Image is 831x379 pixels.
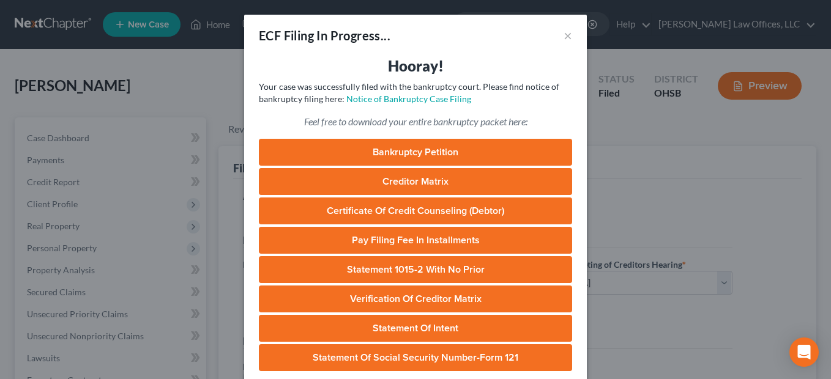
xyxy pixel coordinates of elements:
span: Your case was successfully filed with the bankruptcy court. Please find notice of bankruptcy fili... [259,81,559,104]
div: ECF Filing In Progress... [259,27,390,44]
a: Bankruptcy Petition [259,139,572,166]
a: Statement 1015-2 with No Prior [259,256,572,283]
a: Pay Filing Fee in Installments [259,227,572,254]
a: Verification of Creditor Matrix [259,285,572,312]
a: Statement of Intent [259,315,572,342]
h3: Hooray! [259,56,572,76]
p: Feel free to download your entire bankruptcy packet here: [259,115,572,129]
a: Creditor Matrix [259,168,572,195]
a: Certificate of Credit Counseling (Debtor) [259,197,572,224]
a: Notice of Bankruptcy Case Filing [346,94,471,104]
div: Open Intercom Messenger [789,337,819,367]
button: × [564,28,572,43]
a: Statement of Social Security Number-Form 121 [259,344,572,371]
